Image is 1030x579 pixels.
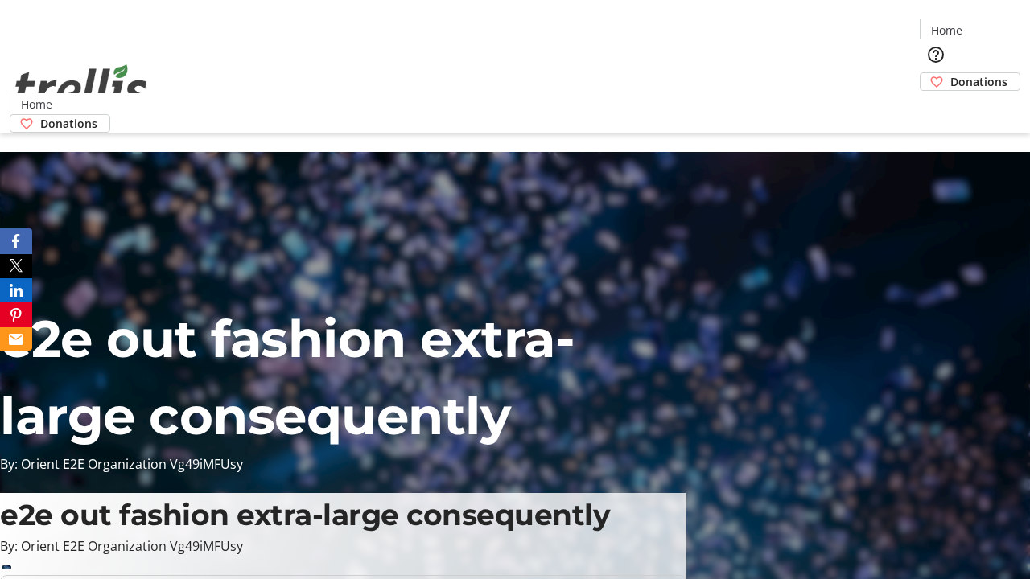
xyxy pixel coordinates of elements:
[920,72,1020,91] a: Donations
[931,22,962,39] span: Home
[10,114,110,133] a: Donations
[10,96,62,113] a: Home
[920,39,952,71] button: Help
[921,22,972,39] a: Home
[950,73,1007,90] span: Donations
[21,96,52,113] span: Home
[40,115,97,132] span: Donations
[10,47,153,127] img: Orient E2E Organization Vg49iMFUsy's Logo
[920,91,952,123] button: Cart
